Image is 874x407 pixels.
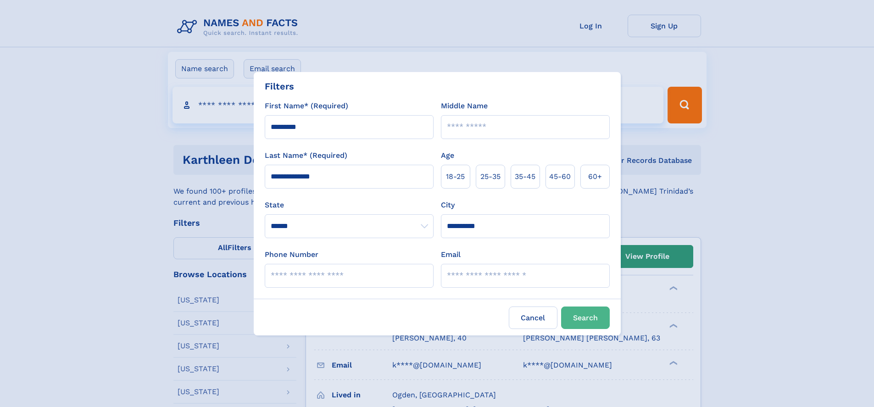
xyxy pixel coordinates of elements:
[265,79,294,93] div: Filters
[265,100,348,112] label: First Name* (Required)
[515,171,535,182] span: 35‑45
[265,249,318,260] label: Phone Number
[549,171,571,182] span: 45‑60
[441,249,461,260] label: Email
[265,150,347,161] label: Last Name* (Required)
[265,200,434,211] label: State
[561,307,610,329] button: Search
[509,307,557,329] label: Cancel
[588,171,602,182] span: 60+
[441,100,488,112] label: Middle Name
[480,171,501,182] span: 25‑35
[441,200,455,211] label: City
[446,171,465,182] span: 18‑25
[441,150,454,161] label: Age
